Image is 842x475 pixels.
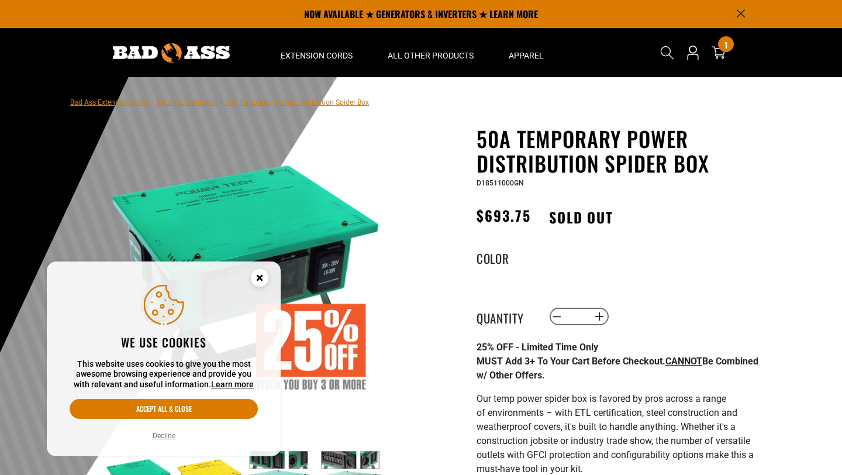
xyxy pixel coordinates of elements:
button: Accept all & close [70,399,258,419]
span: › [151,98,154,106]
span: 50A Temporary Power Distribution Spider Box [225,98,369,106]
span: CANNOT [665,356,702,367]
span: › [220,98,223,106]
label: Quantity [477,309,535,324]
span: $693.75 [477,205,532,226]
summary: Search [658,43,677,62]
summary: Apparel [491,28,561,77]
h2: We use cookies [70,335,258,350]
img: Bad Ass Extension Cords [113,43,230,63]
span: Our temp power spider box is favored by pros across a range of environments – with ETL certificat... [477,393,754,474]
a: Return to Collection [156,98,218,106]
span: D18511000GN [477,179,524,187]
aside: Cookie Consent [47,261,281,457]
span: Apparel [509,50,544,61]
h1: 50A Temporary Power Distribution Spider Box [477,126,763,175]
p: This website uses cookies to give you the most awesome browsing experience and provide you with r... [70,359,258,390]
span: 1 [724,40,727,49]
button: Decline [149,430,179,442]
span: All Other Products [388,50,474,61]
summary: All Other Products [370,28,491,77]
strong: 25% OFF - Limited Time Only [477,342,598,353]
span: Sold out [537,204,626,230]
span: Extension Cords [281,50,353,61]
nav: breadcrumbs [70,95,369,109]
legend: Color [477,249,535,264]
strong: MUST Add 3+ To Your Cart Before Checkout. Be Combined w/ Other Offers. [477,356,758,381]
a: Bad Ass Extension Cords [70,98,149,106]
a: Learn more [211,380,254,389]
summary: Extension Cords [263,28,370,77]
